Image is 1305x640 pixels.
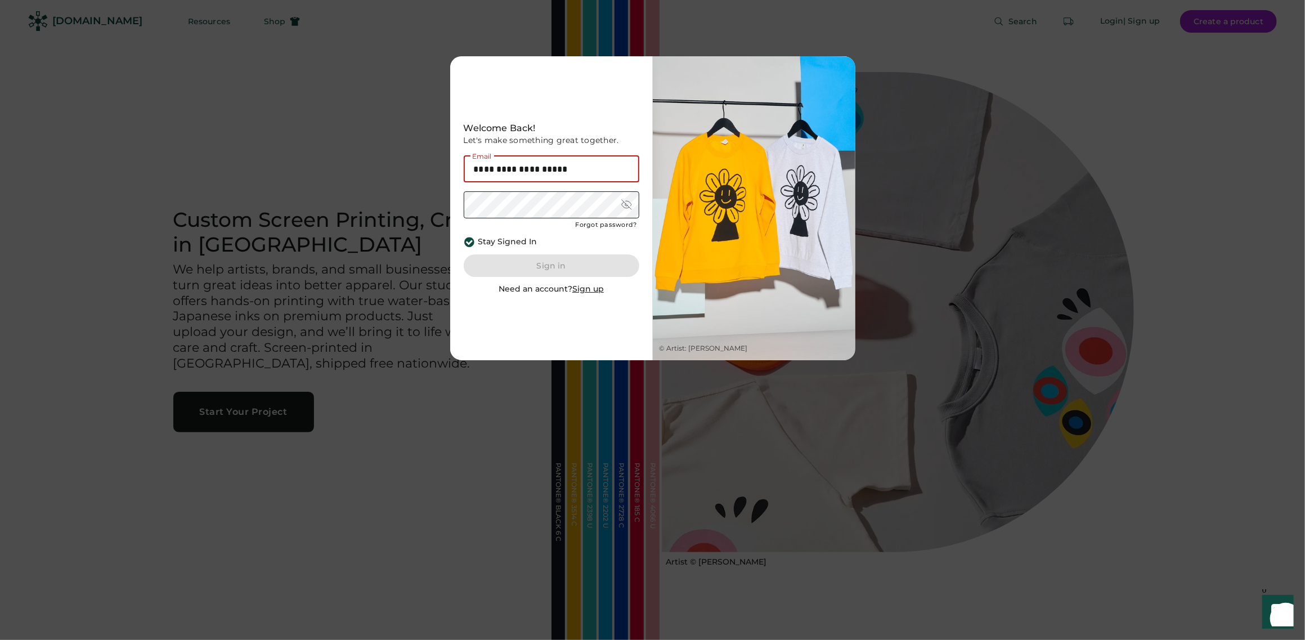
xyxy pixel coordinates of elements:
div: Let's make something great together. [464,135,639,146]
u: Sign up [572,284,604,294]
div: Welcome Back! [464,122,639,135]
iframe: Front Chat [1252,589,1300,638]
div: Need an account? [499,284,604,295]
div: Email [470,153,494,160]
div: Forgot password? [576,221,637,230]
img: Web-Rendered_Studio-51sRGB.jpg [653,56,855,360]
div: Stay Signed In [478,236,537,248]
button: Sign in [464,254,639,277]
div: © Artist: [PERSON_NAME] [660,344,748,353]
